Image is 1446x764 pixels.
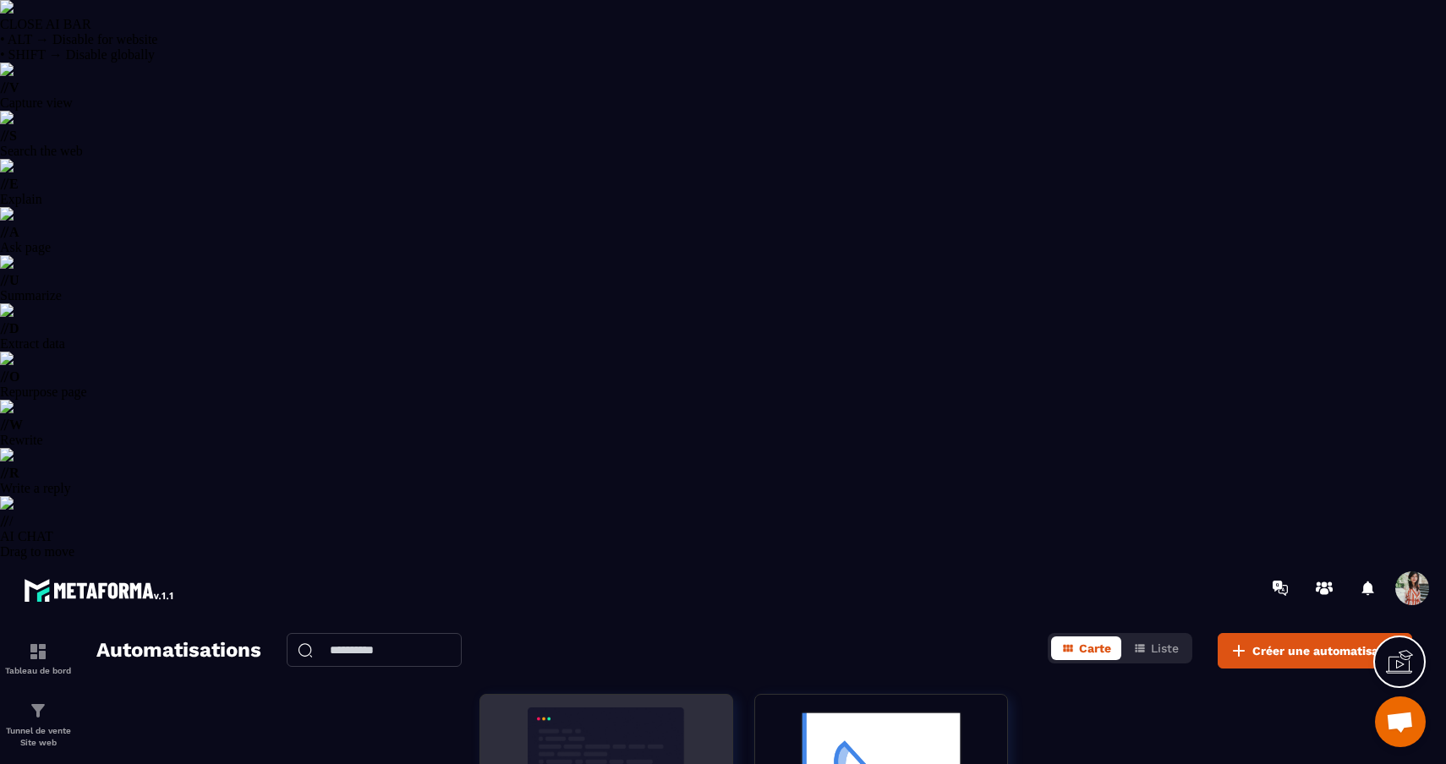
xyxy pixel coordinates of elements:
div: Ouvrir le chat [1375,696,1426,747]
a: formationformationTunnel de vente Site web [4,688,72,761]
span: Liste [1151,641,1179,655]
img: logo [24,575,176,605]
h2: Automatisations [96,633,261,668]
img: formation [28,701,48,721]
span: Carte [1079,641,1111,655]
button: Créer une automatisation [1218,633,1412,668]
p: Tableau de bord [4,666,72,675]
button: Liste [1123,636,1189,660]
img: formation [28,641,48,662]
span: Créer une automatisation [1252,642,1401,659]
button: Carte [1051,636,1121,660]
p: Tunnel de vente Site web [4,725,72,749]
a: formationformationTableau de bord [4,629,72,688]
